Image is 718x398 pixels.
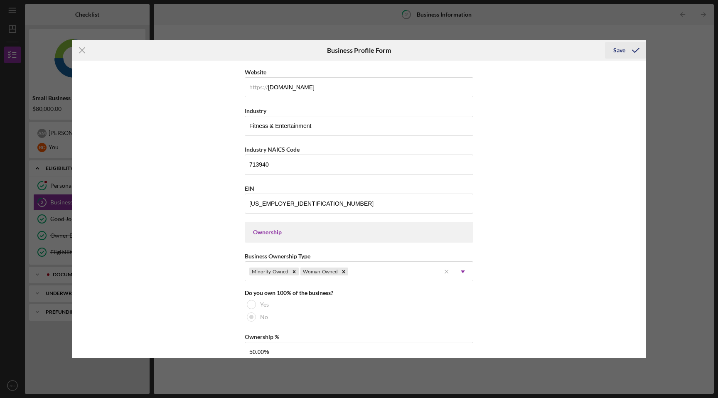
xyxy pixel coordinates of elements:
[245,333,279,340] label: Ownership %
[245,146,300,153] label: Industry NAICS Code
[253,229,465,236] div: Ownership
[245,290,473,296] div: Do you own 100% of the business?
[245,185,254,192] label: EIN
[249,84,268,91] div: https://
[245,69,266,76] label: Website
[249,268,290,276] div: Minority-Owned
[300,268,339,276] div: Woman-Owned
[290,268,299,276] div: Remove Minority-Owned
[327,47,391,54] h6: Business Profile Form
[613,42,625,59] div: Save
[260,301,269,308] label: Yes
[245,107,266,114] label: Industry
[260,314,268,320] label: No
[339,268,348,276] div: Remove Woman-Owned
[605,42,646,59] button: Save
